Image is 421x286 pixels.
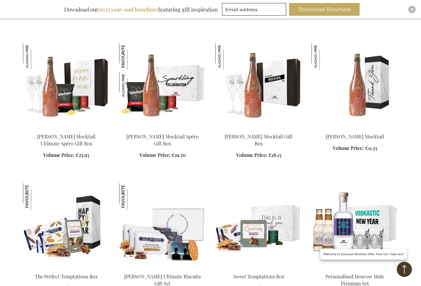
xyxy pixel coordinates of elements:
[215,43,302,128] img: Dame Jeanne Beer Mocktail Gift Box
[233,273,284,280] a: Sweet Temptations Box
[37,133,96,147] a: [PERSON_NAME] Mocktail Ultimate Apéro Gift Box
[139,152,171,158] span: Volume Price:
[408,6,416,13] div: Close
[215,183,302,268] img: Sweet Temptations Box
[76,152,89,158] span: €25.95
[23,43,49,69] img: Dame Jeanne Beer Mocktail Ultimate Apéro Gift Box
[333,145,364,151] span: Volume Price:
[172,152,186,158] span: €19.70
[333,145,377,152] a: Volume Price: €11.35
[119,266,206,271] a: Jules Destrooper Ultimate Biscuits Gift Set Jules Destrooper Ultimate Biscuits Gift Set
[312,126,398,131] a: Dame Jeanne Beer Mocktail Dame Jeanne Beer Mocktail
[23,43,109,128] img: Dame Jeanne Beer Mocktail Ultimate Apéro Gift Box
[215,266,302,271] a: Sweet Temptations Box
[43,152,89,159] a: Volume Price: €25.95
[326,133,384,140] a: [PERSON_NAME] Mocktail
[236,152,281,159] a: Volume Price: €18.15
[289,3,360,16] button: Download Brochure
[312,183,398,268] img: Gepersonaliseerde Moscow Mule Premium Set
[119,183,206,268] img: Jules Destrooper Ultimate Biscuits Gift Set
[23,183,109,268] img: The Perfect Temptations Box
[222,3,286,16] input: Email address
[312,43,338,69] img: Dame Jeanne Beer Mocktail
[23,183,49,209] img: The Perfect Temptations Box
[215,126,302,131] a: Dame Jeanne Beer Mocktail Gift Box Dame Jeanne Beer Mocktail Gift Box
[99,6,158,13] b: 2025 year-end brochure
[139,152,186,159] a: Volume Price: €19.70
[410,8,414,11] img: Close
[126,133,199,147] a: [PERSON_NAME] Mocktail Apéro Gift Box
[43,152,74,158] span: Volume Price:
[222,3,288,18] form: marketing offers and promotions
[119,183,145,209] img: Jules Destrooper Ultimate Biscuits Gift Set
[215,43,241,69] img: Dame Jeanne Beer Mocktail Gift Box
[312,266,398,271] a: Gepersonaliseerde Moscow Mule Premium Set
[61,3,220,16] div: Download our featuring gift inspiration
[23,126,109,131] a: Dame Jeanne Beer Mocktail Ultimate Apéro Gift Box Dame Jeanne Beer Mocktail Ultimate Apéro Gift Box
[119,43,145,69] img: Dame Jeanne Beer Mocktail Apéro Gift Box
[119,72,145,98] img: Dame Jeanne Beer Mocktail Apéro Gift Box
[312,43,398,128] img: Dame Jeanne Beer Mocktail
[236,152,267,158] span: Volume Price:
[119,126,206,131] a: Dame Jeanne Beer Mocktail Apéro Gift Box Dame Jeanne Beer Mocktail Apéro Gift Box Dame Jeanne Bee...
[225,133,292,147] a: [PERSON_NAME] Mocktail Gift Box
[119,43,206,128] img: Dame Jeanne Beer Mocktail Apéro Gift Box
[23,266,109,271] a: The Perfect Temptations Box The Perfect Temptations Box
[269,152,281,158] span: €18.15
[35,273,98,280] a: The Perfect Temptations Box
[365,145,377,151] span: €11.35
